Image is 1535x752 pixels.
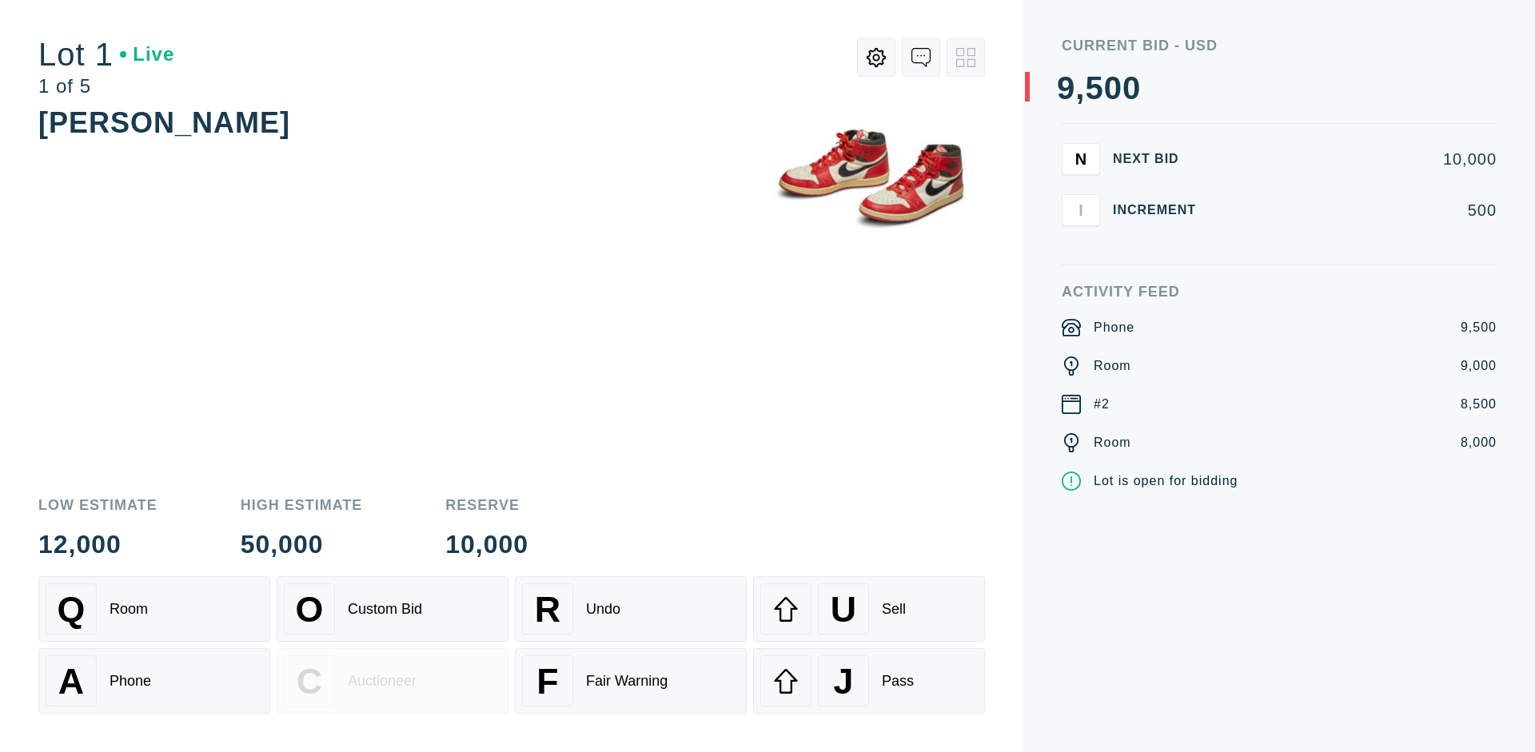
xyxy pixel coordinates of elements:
div: 0 [1122,72,1141,104]
button: QRoom [38,576,270,642]
span: R [535,589,560,630]
div: Activity Feed [1062,284,1497,299]
span: N [1075,149,1086,168]
button: USell [753,576,985,642]
div: Custom Bid [348,601,422,618]
div: 10,000 [1222,151,1497,167]
div: 8,000 [1461,433,1497,452]
div: Low Estimate [38,498,157,512]
div: Room [1094,356,1131,376]
span: U [831,589,856,630]
button: CAuctioneer [277,648,508,714]
div: 8,500 [1461,395,1497,414]
div: 9,500 [1461,318,1497,337]
span: J [833,661,853,702]
button: I [1062,194,1100,226]
div: Sell [882,601,906,618]
div: [PERSON_NAME] [38,106,290,139]
div: 12,000 [38,531,157,557]
div: 9 [1057,72,1075,104]
span: O [296,589,324,630]
div: #2 [1094,395,1110,414]
div: Phone [110,673,151,690]
span: C [297,661,322,702]
div: , [1075,72,1085,392]
div: Fair Warning [586,673,668,690]
div: Lot is open for bidding [1094,471,1238,491]
span: Q [58,589,86,630]
div: Auctioneer [348,673,417,690]
div: Current Bid - USD [1062,38,1497,53]
div: High Estimate [241,498,363,512]
div: Phone [1094,318,1134,337]
div: Room [1094,433,1131,452]
div: Reserve [445,498,528,512]
div: Undo [586,601,620,618]
div: 50,000 [241,531,363,557]
button: FFair Warning [515,648,747,714]
div: Increment [1113,204,1209,217]
div: 0 [1104,72,1122,104]
span: F [536,661,558,702]
button: APhone [38,648,270,714]
div: 10,000 [445,531,528,557]
span: A [58,661,84,702]
div: 1 of 5 [38,77,174,96]
div: 9,000 [1461,356,1497,376]
div: Lot 1 [38,38,174,70]
div: Pass [882,673,914,690]
div: Next Bid [1113,153,1209,165]
div: Room [110,601,148,618]
div: 5 [1085,72,1103,104]
button: JPass [753,648,985,714]
div: 500 [1222,202,1497,218]
div: Live [120,45,174,64]
button: OCustom Bid [277,576,508,642]
span: I [1078,201,1083,219]
button: N [1062,143,1100,175]
button: RUndo [515,576,747,642]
